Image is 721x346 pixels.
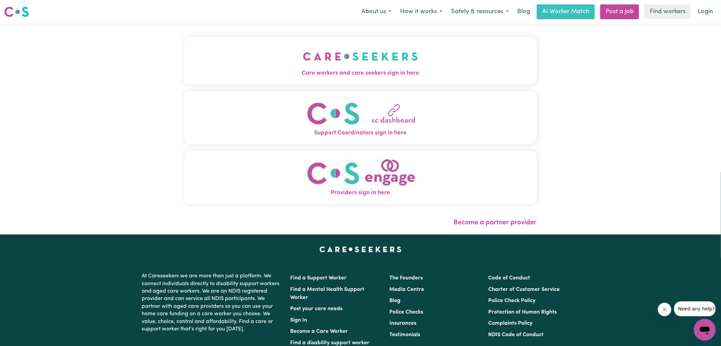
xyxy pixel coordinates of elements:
a: Blog [389,298,400,303]
a: Police Check Policy [488,298,535,303]
p: At Careseekers we are more than just a platform. We connect individuals directly to disability su... [142,270,282,336]
button: About us [357,5,396,19]
a: Code of Conduct [488,275,530,281]
a: Login [694,4,717,19]
a: Testimonials [389,332,420,338]
a: Careseekers home page [320,247,401,252]
a: Become a Care Worker [290,329,348,334]
a: Media Centre [389,287,424,292]
button: Support Coordinators sign in here [184,91,537,144]
a: Charter of Customer Service [488,287,560,292]
a: Careseekers logo [4,4,29,20]
a: Sign In [290,318,307,323]
button: Safety & resources [447,5,513,19]
button: Providers sign in here [184,151,537,204]
a: Find a Mental Health Support Worker [290,287,365,300]
a: Find a Support Worker [290,275,347,281]
iframe: Message from company [674,301,716,316]
span: Care workers and care seekers sign in here [184,69,537,78]
a: Find a disability support worker [290,340,370,346]
a: Find workers [644,4,691,19]
a: Police Checks [389,310,423,315]
a: Post your care needs [290,306,343,312]
button: How it works [396,5,447,19]
iframe: Button to launch messaging window [694,319,716,341]
a: Protection of Human Rights [488,310,557,315]
a: AI Worker Match [537,4,595,19]
a: Post a job [600,4,639,19]
a: Become a partner provider [454,219,537,226]
iframe: Close message [658,303,671,316]
a: The Founders [389,275,423,281]
button: Care workers and care seekers sign in here [184,37,537,84]
a: NDIS Code of Conduct [488,332,544,338]
a: Blog [513,4,534,19]
span: Support Coordinators sign in here [184,129,537,138]
span: Providers sign in here [184,189,537,197]
a: Complaints Policy [488,321,532,326]
a: Insurances [389,321,416,326]
img: Careseekers logo [4,6,29,18]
